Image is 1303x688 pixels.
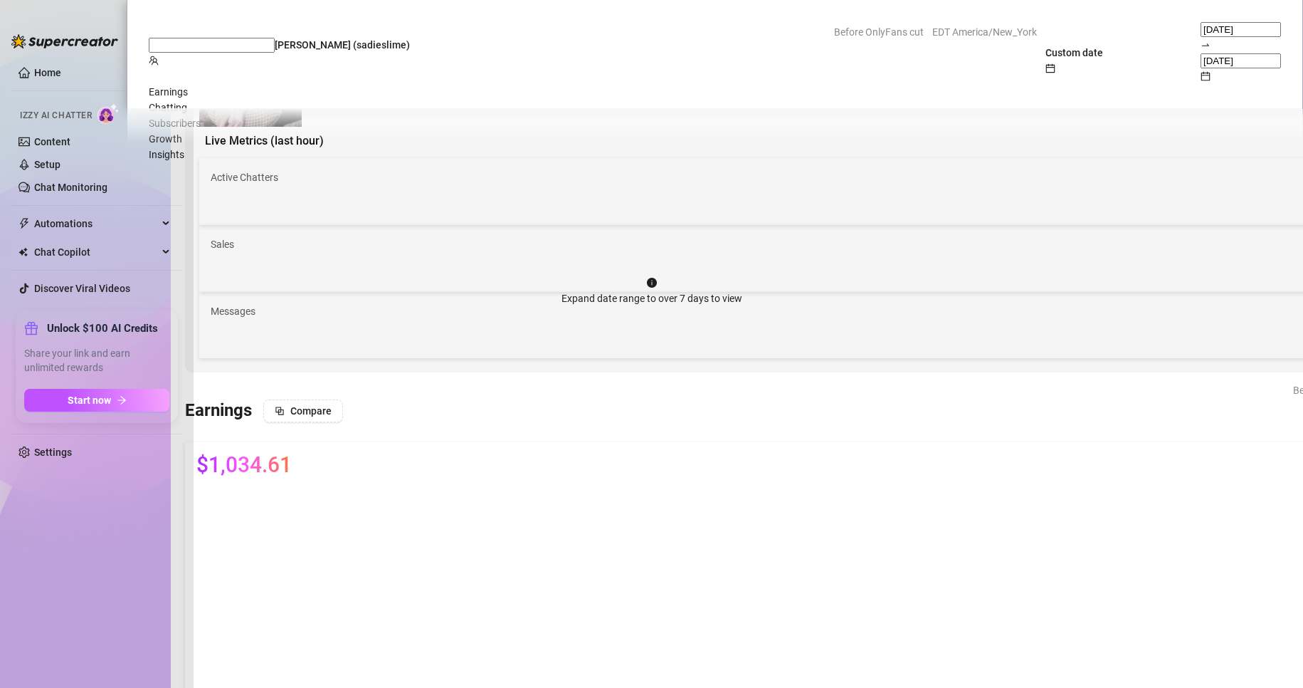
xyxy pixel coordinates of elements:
[47,321,158,335] strong: Unlock $100 AI Credits
[34,182,107,193] a: Chat Monitoring
[561,291,742,306] div: Expand date range to over 7 days to view
[1201,40,1210,50] span: swap-right
[19,247,28,257] img: Chat Copilot
[149,56,159,66] span: team
[149,115,1281,131] div: Subscribers
[34,159,60,170] a: Setup
[1201,22,1281,37] input: Start date
[19,218,30,229] span: thunderbolt
[263,400,343,422] button: Compare
[185,400,252,422] h3: Earnings
[1045,47,1103,58] span: Custom date
[196,454,292,476] span: $1,034.61
[34,241,158,264] span: Chat Copilot
[149,131,1281,147] div: Growth
[149,100,1281,115] div: Chatting
[275,39,410,51] span: Sadie (sadieslime)
[97,103,120,124] img: AI Chatter
[1201,53,1281,68] input: End date
[290,405,332,417] span: Compare
[34,67,61,78] a: Home
[1045,63,1055,73] span: calendar
[34,212,158,235] span: Automations
[117,395,127,405] span: arrow-right
[834,21,924,43] span: Before OnlyFans cut
[24,321,38,335] span: gift
[932,21,1037,43] span: EDT America/New_York
[11,34,118,48] img: logo-BBDzfeDw.svg
[149,147,1281,162] div: Insights
[68,395,111,406] span: Start now
[1201,39,1210,51] span: to
[20,109,92,123] span: Izzy AI Chatter
[24,389,169,412] button: Start nowarrow-right
[34,136,70,147] a: Content
[34,447,72,458] a: Settings
[24,347,169,375] span: Share your link and earn unlimited rewards
[149,84,1281,100] div: Earnings
[275,406,285,416] span: block
[647,278,657,288] span: info-circle
[1201,71,1210,81] span: calendar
